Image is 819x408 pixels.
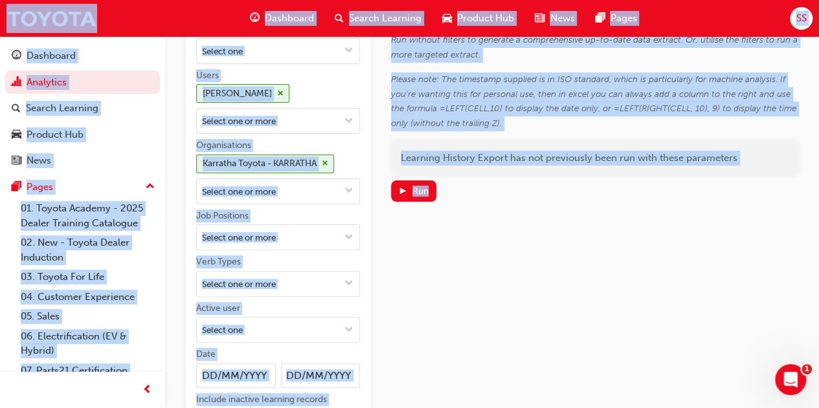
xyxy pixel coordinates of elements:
[5,149,160,173] a: News
[344,186,353,197] span: down-icon
[796,11,806,26] span: SS
[197,179,359,204] input: OrganisationsKarratha Toyota - KARRATHAcross-icontoggle menu
[16,267,160,287] a: 03. Toyota For Life
[442,10,452,27] span: car-icon
[197,109,359,133] input: Users[PERSON_NAME]cross-icontoggle menu
[335,10,344,27] span: search-icon
[27,127,84,142] div: Product Hub
[265,11,314,26] span: Dashboard
[339,109,359,133] button: toggle menu
[12,129,21,141] span: car-icon
[339,272,359,296] button: toggle menu
[16,361,160,381] a: 07. Parts21 Certification
[5,123,160,147] a: Product Hub
[322,160,328,167] span: cross-icon
[26,101,98,116] div: Search Learning
[27,153,51,168] div: News
[5,44,160,68] a: Dashboard
[344,116,353,127] span: down-icon
[5,70,160,94] a: Analytics
[196,139,251,152] div: Organisations
[16,287,160,307] a: 04. Customer Experience
[524,5,585,32] a: news-iconNews
[339,317,359,342] button: toggle menu
[790,7,813,30] button: SS
[240,5,324,32] a: guage-iconDashboard
[12,103,21,114] span: search-icon
[203,87,272,102] div: [PERSON_NAME]
[277,90,284,98] span: cross-icon
[12,50,21,62] span: guage-icon
[535,10,544,27] span: news-icon
[197,39,359,63] input: Learning Resourcetoggle menu
[5,41,160,175] button: DashboardAnalyticsSearch LearningProduct HubNews
[349,11,421,26] span: Search Learning
[391,141,798,175] div: Learning History Export has not previously been run with these parameters
[12,77,21,89] span: chart-icon
[196,348,216,361] div: Date
[146,178,155,195] span: up-icon
[197,317,359,342] input: Active usertoggle menu
[5,175,160,199] button: Pages
[27,180,53,195] div: Pages
[391,180,436,202] button: Run
[339,179,359,204] button: toggle menu
[16,306,160,327] a: 05. Sales
[142,382,152,398] span: prev-icon
[12,155,21,167] span: news-icon
[398,187,407,198] span: play-icon
[344,325,353,336] span: down-icon
[550,11,574,26] span: News
[27,48,76,63] div: Dashboard
[196,363,276,388] input: Date
[339,39,359,63] button: toggle menu
[196,209,249,222] div: Job Positions
[610,11,636,26] span: Pages
[324,5,432,32] a: search-iconSearch Learning
[197,225,359,250] input: Job Positionstoggle menu
[250,10,260,27] span: guage-icon
[391,72,798,131] div: Please note: The timestamp supplied is in ISO standard, which is particularly for machine analysi...
[196,255,241,268] div: Verb Types
[196,69,219,82] div: Users
[196,302,240,315] div: Active user
[196,393,327,406] div: Include inactive learning records
[391,33,798,62] div: Run without filters to generate a comprehensive up-to-date data extract. Or, utilise the filters ...
[344,279,353,290] span: down-icon
[203,156,317,171] div: Karratha Toyota - KARRATHA
[16,233,160,267] a: 02. New - Toyota Dealer Induction
[432,5,524,32] a: car-iconProduct Hub
[5,96,160,120] a: Search Learning
[412,186,429,197] div: Run
[339,225,359,250] button: toggle menu
[16,199,160,233] a: 01. Toyota Academy - 2025 Dealer Training Catalogue
[281,363,361,388] input: Date
[6,4,97,33] img: Trak
[12,182,21,193] span: pages-icon
[344,233,353,244] span: down-icon
[585,5,647,32] a: pages-iconPages
[595,10,605,27] span: pages-icon
[457,11,514,26] span: Product Hub
[197,272,359,296] input: Verb Typestoggle menu
[775,364,806,395] iframe: Intercom live chat
[16,327,160,361] a: 06. Electrification (EV & Hybrid)
[802,364,812,374] span: 1
[344,46,353,57] span: down-icon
